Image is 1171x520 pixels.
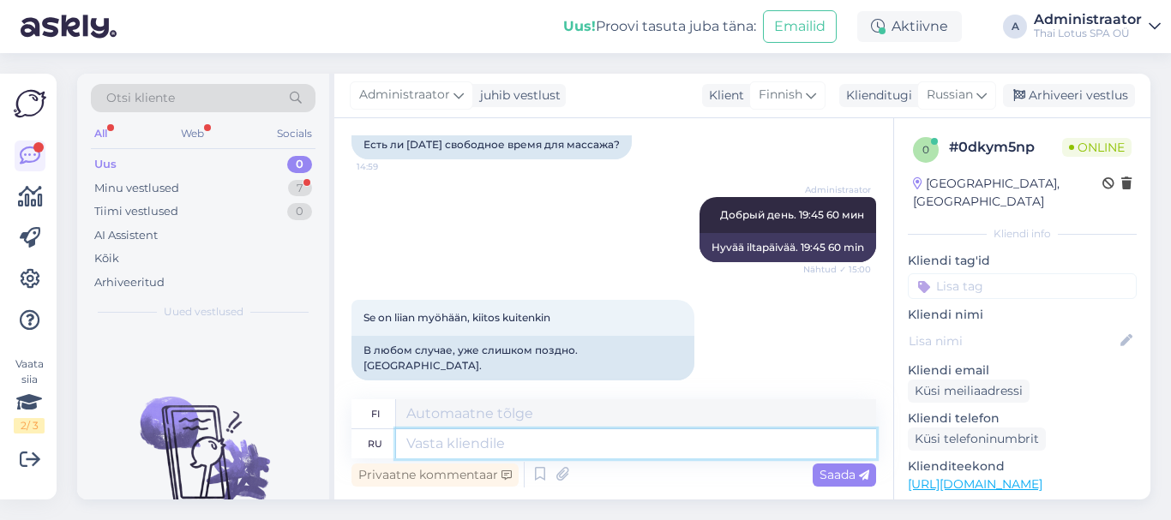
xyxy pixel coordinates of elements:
[702,87,744,105] div: Klient
[908,476,1042,492] a: [URL][DOMAIN_NAME]
[1003,84,1135,107] div: Arhiveeri vestlus
[700,233,876,262] div: Hyvää iltapäivää. 19:45 60 min
[563,18,596,34] b: Uus!
[77,366,329,520] img: No chats
[820,467,869,482] span: Saada
[106,89,175,107] span: Otsi kliente
[908,457,1137,475] p: Klienditeekond
[908,226,1137,242] div: Kliendi info
[14,418,45,433] div: 2 / 3
[14,356,45,433] div: Vaata siia
[288,180,312,197] div: 7
[908,380,1030,403] div: Küsi meiliaadressi
[14,87,46,120] img: Askly Logo
[908,252,1137,270] p: Kliendi tag'id
[371,399,380,428] div: fi
[94,274,165,291] div: Arhiveeritud
[368,429,382,458] div: ru
[1034,27,1142,40] div: Thai Lotus SPA OÜ
[763,10,837,43] button: Emailid
[94,203,178,220] div: Tiimi vestlused
[563,16,756,37] div: Proovi tasuta juba täna:
[1003,15,1027,39] div: A
[922,143,929,156] span: 0
[839,87,912,105] div: Klienditugi
[909,332,1117,350] input: Lisa nimi
[908,499,1137,514] p: Vaata edasi ...
[94,180,179,197] div: Minu vestlused
[351,336,694,380] div: В любом случае, уже слишком поздно. [GEOGRAPHIC_DATA].
[351,130,632,159] div: Есть ли [DATE] свободное время для массажа?
[1062,138,1132,157] span: Online
[94,250,119,267] div: Kõik
[803,263,871,276] span: Nähtud ✓ 15:00
[857,11,962,42] div: Aktiivne
[908,427,1046,451] div: Küsi telefoninumbrit
[908,362,1137,380] p: Kliendi email
[91,123,111,145] div: All
[94,227,158,244] div: AI Assistent
[357,160,421,173] span: 14:59
[759,86,802,105] span: Finnish
[949,137,1062,158] div: # 0dkym5np
[473,87,561,105] div: juhib vestlust
[351,463,519,487] div: Privaatne kommentaar
[94,156,117,173] div: Uus
[720,208,864,221] span: Добрый день. 19:45 60 мин
[363,311,550,324] span: Se on liian myöhään, kiitos kuitenkin
[805,183,871,196] span: Administraator
[359,86,450,105] span: Administraator
[1034,13,1142,27] div: Administraator
[908,273,1137,299] input: Lisa tag
[357,381,421,394] span: 15:01
[913,175,1102,211] div: [GEOGRAPHIC_DATA], [GEOGRAPHIC_DATA]
[908,409,1137,427] p: Kliendi telefon
[908,306,1137,324] p: Kliendi nimi
[164,304,243,320] span: Uued vestlused
[177,123,207,145] div: Web
[273,123,315,145] div: Socials
[287,156,312,173] div: 0
[927,86,973,105] span: Russian
[287,203,312,220] div: 0
[1034,13,1161,40] a: AdministraatorThai Lotus SPA OÜ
